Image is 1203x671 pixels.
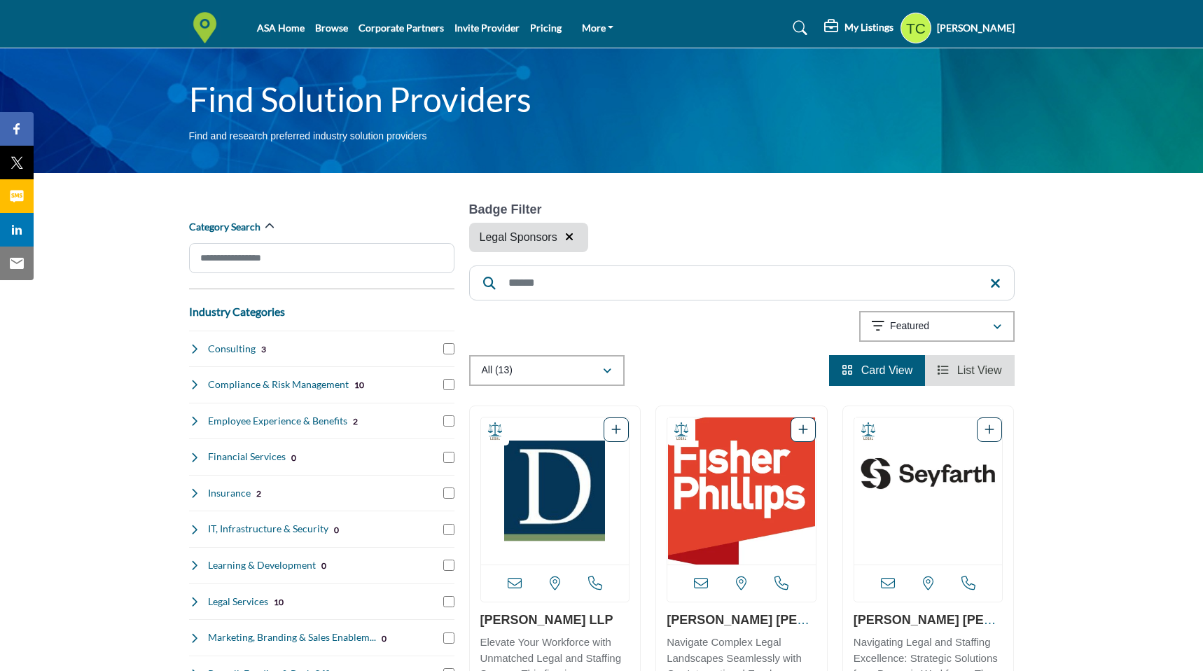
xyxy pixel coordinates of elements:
[274,597,284,607] b: 10
[443,560,454,571] input: Select Learning & Development checkbox
[443,343,454,354] input: Select Consulting checkbox
[382,634,387,644] b: 0
[189,78,531,121] h1: Find Solution Providers
[667,417,816,565] img: Fisher Phillips
[208,450,286,464] h4: Financial Services: Banking, accounting, and financial planning services tailored for staffing co...
[443,524,454,535] input: Select IT, Infrastructure & Security checkbox
[354,380,364,390] b: 10
[189,12,228,43] img: Site Logo
[189,303,285,320] button: Industry Categories
[854,613,1003,628] h3: Seyfarth Shaw LLP
[443,452,454,463] input: Select Financial Services checkbox
[900,13,931,43] button: Show hide supplier dropdown
[189,243,454,273] input: Search Category
[443,487,454,499] input: Select Insurance checkbox
[890,319,929,333] p: Featured
[859,311,1015,342] button: Featured
[208,414,347,428] h4: Employee Experience & Benefits: Solutions for enhancing workplace culture, employee satisfaction,...
[469,202,588,218] h6: Badge Filter
[844,21,893,34] h5: My Listings
[321,561,326,571] b: 0
[291,453,296,463] b: 0
[480,613,613,627] a: [PERSON_NAME] LLP
[443,415,454,427] input: Select Employee Experience & Benefits checkbox
[842,364,912,376] a: View Card
[671,421,692,442] img: Legal Sponsors Badge Icon
[354,378,364,391] div: 10 Results For Compliance & Risk Management
[261,343,266,355] div: 3 Results For Consulting
[334,523,339,536] div: 0 Results For IT, Infrastructure & Security
[854,613,1001,642] a: [PERSON_NAME] [PERSON_NAME] LLP
[480,229,557,246] span: Legal Sponsors
[208,378,349,392] h4: Compliance & Risk Management: Services to ensure staffing companies meet regulatory requirements ...
[208,595,268,609] h4: Legal Services: Employment law expertise and legal counsel focused on staffing industry regulations.
[480,613,630,628] h3: Duane Morris LLP
[189,220,260,234] h2: Category Search
[937,21,1015,35] h5: [PERSON_NAME]
[261,345,266,354] b: 3
[443,379,454,390] input: Select Compliance & Risk Management checkbox
[256,489,261,499] b: 2
[481,417,630,565] a: Open Listing in new tab
[469,355,625,386] button: All (13)
[208,486,251,500] h4: Insurance: Specialized insurance coverage including professional liability and workers' compensat...
[208,342,256,356] h4: Consulting: Strategic advisory services to help staffing firms optimize operations and grow their...
[482,364,513,378] p: All (13)
[798,424,808,436] a: Add To List
[530,22,562,34] a: Pricing
[208,522,328,536] h4: IT, Infrastructure & Security: Technology infrastructure, cybersecurity, and IT support services ...
[315,22,348,34] a: Browse
[611,424,621,436] a: Add To List
[485,421,506,442] img: Legal Sponsors Badge Icon
[572,18,624,38] a: More
[824,20,893,36] div: My Listings
[321,559,326,572] div: 0 Results For Learning & Development
[208,630,376,644] h4: Marketing, Branding & Sales Enablement: Marketing strategies, brand development, and sales tools ...
[208,558,316,572] h4: Learning & Development: Training programs and educational resources to enhance staffing professio...
[353,415,358,427] div: 2 Results For Employee Experience & Benefits
[353,417,358,427] b: 2
[382,632,387,644] div: 0 Results For Marketing, Branding & Sales Enablement
[858,421,879,442] img: Legal Sponsors Badge Icon
[481,417,630,565] img: Duane Morris LLP
[469,265,1015,300] input: Search
[334,525,339,535] b: 0
[291,451,296,464] div: 0 Results For Financial Services
[985,424,994,436] a: Add To List
[359,22,444,34] a: Corporate Partners
[925,355,1014,386] li: List View
[256,487,261,499] div: 2 Results For Insurance
[854,417,1003,565] img: Seyfarth Shaw LLP
[667,613,816,628] h3: Fisher Phillips
[829,355,925,386] li: Card View
[938,364,1001,376] a: View List
[779,17,816,39] a: Search
[957,364,1002,376] span: List View
[443,632,454,644] input: Select Marketing, Branding & Sales Enablement checkbox
[443,596,454,607] input: Select Legal Services checkbox
[667,417,816,565] a: Open Listing in new tab
[861,364,913,376] span: Card View
[854,417,1003,565] a: Open Listing in new tab
[274,595,284,608] div: 10 Results For Legal Services
[667,613,814,642] a: [PERSON_NAME] [PERSON_NAME]
[189,130,427,144] p: Find and research preferred industry solution providers
[454,22,520,34] a: Invite Provider
[257,22,305,34] a: ASA Home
